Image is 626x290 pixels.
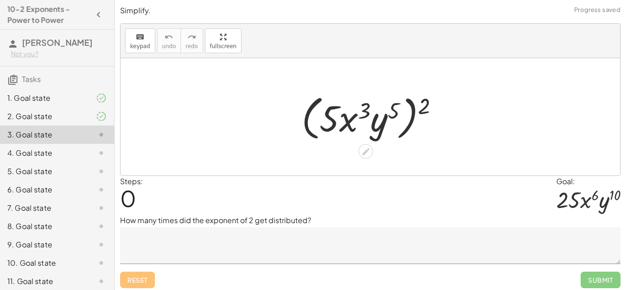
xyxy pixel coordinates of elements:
[96,221,107,232] i: Task not started.
[7,239,81,250] div: 9. Goal state
[165,32,173,43] i: undo
[96,111,107,122] i: Task finished and part of it marked as correct.
[210,43,236,49] span: fullscreen
[7,257,81,268] div: 10. Goal state
[186,43,198,49] span: redo
[7,148,81,159] div: 4. Goal state
[574,5,621,15] span: Progress saved
[11,49,107,59] div: Not you?
[7,93,81,104] div: 1. Goal state
[7,129,81,140] div: 3. Goal state
[22,37,93,48] span: [PERSON_NAME]
[130,43,150,49] span: keypad
[125,28,155,53] button: keyboardkeypad
[205,28,242,53] button: fullscreen
[120,215,621,226] p: How many times did the exponent of 2 get distributed?
[96,129,107,140] i: Task not started.
[7,202,81,213] div: 7. Goal state
[22,74,41,84] span: Tasks
[187,32,196,43] i: redo
[7,111,81,122] div: 2. Goal state
[96,184,107,195] i: Task not started.
[96,239,107,250] i: Task not started.
[96,257,107,268] i: Task not started.
[7,184,81,195] div: 6. Goal state
[136,32,144,43] i: keyboard
[181,28,203,53] button: redoredo
[7,221,81,232] div: 8. Goal state
[96,202,107,213] i: Task not started.
[358,144,373,159] div: Edit math
[120,176,143,186] label: Steps:
[96,93,107,104] i: Task finished and part of it marked as correct.
[7,4,90,26] h4: 10-2 Exponents - Power to Power
[162,43,176,49] span: undo
[7,166,81,177] div: 5. Goal state
[556,176,621,187] div: Goal:
[96,148,107,159] i: Task not started.
[157,28,181,53] button: undoundo
[96,166,107,177] i: Task not started.
[96,276,107,287] i: Task not started.
[120,184,136,212] span: 0
[7,276,81,287] div: 11. Goal state
[120,5,621,16] p: Simplify.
